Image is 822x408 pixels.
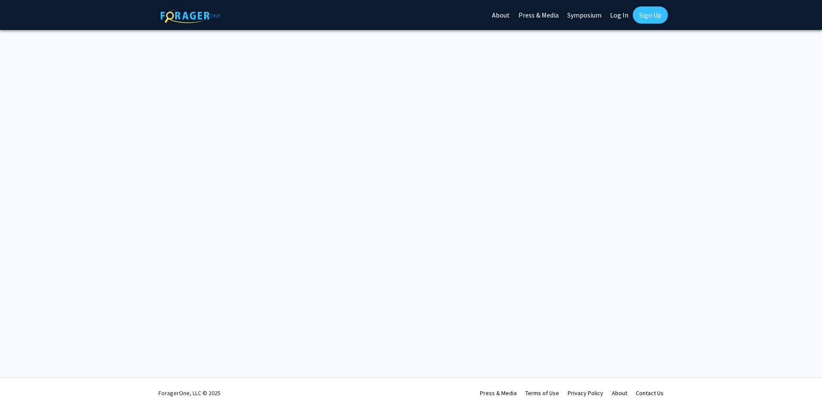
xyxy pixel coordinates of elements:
img: ForagerOne Logo [161,8,220,23]
a: About [612,389,627,397]
a: Terms of Use [525,389,559,397]
a: Sign Up [633,6,668,24]
a: Press & Media [480,389,517,397]
a: Privacy Policy [568,389,603,397]
div: ForagerOne, LLC © 2025 [158,378,220,408]
a: Contact Us [636,389,664,397]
